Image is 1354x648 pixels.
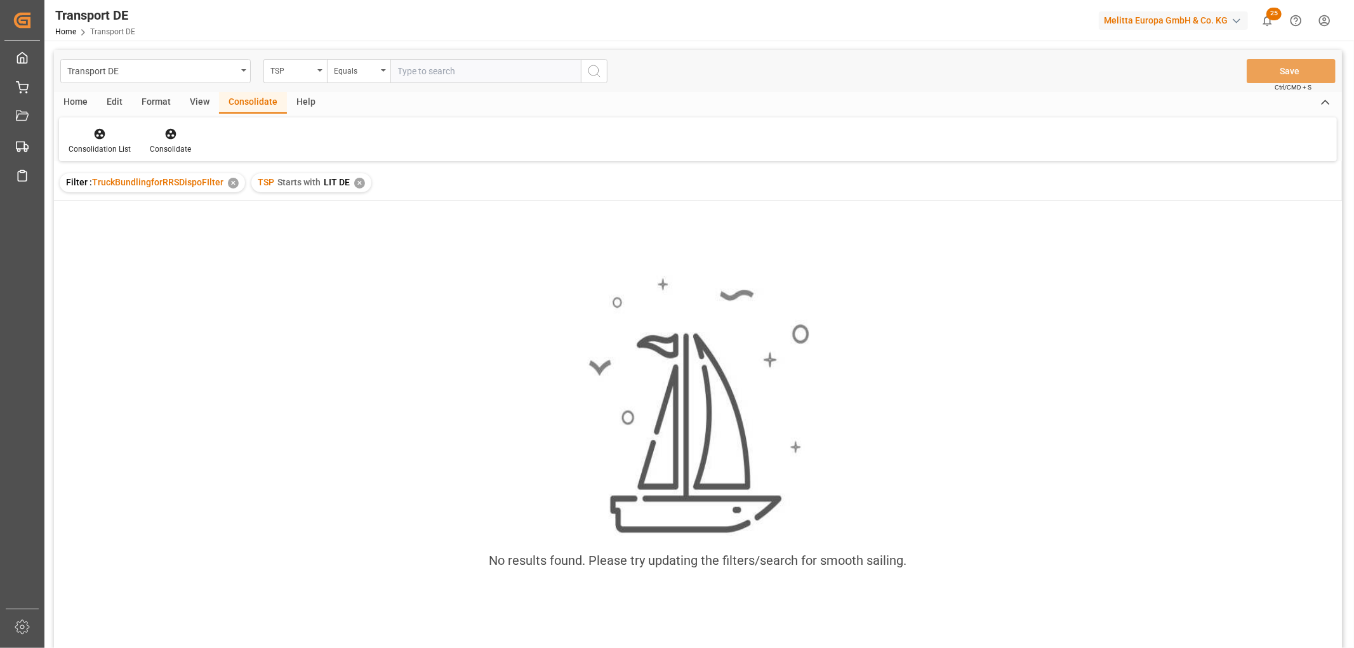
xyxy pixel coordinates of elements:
button: Help Center [1282,6,1310,35]
div: ✕ [228,178,239,188]
div: Format [132,92,180,114]
div: Transport DE [67,62,237,78]
div: View [180,92,219,114]
span: TSP [258,177,274,187]
button: open menu [60,59,251,83]
button: open menu [327,59,390,83]
div: ✕ [354,178,365,188]
div: Consolidate [150,143,191,155]
button: Melitta Europa GmbH & Co. KG [1099,8,1253,32]
div: Home [54,92,97,114]
a: Home [55,27,76,36]
span: Starts with [277,177,321,187]
span: LIT DE [324,177,350,187]
button: search button [581,59,607,83]
div: Edit [97,92,132,114]
input: Type to search [390,59,581,83]
span: Ctrl/CMD + S [1275,83,1311,92]
div: Help [287,92,325,114]
div: No results found. Please try updating the filters/search for smooth sailing. [489,551,907,570]
div: Equals [334,62,377,77]
button: show 25 new notifications [1253,6,1282,35]
button: open menu [263,59,327,83]
span: 25 [1266,8,1282,20]
div: Melitta Europa GmbH & Co. KG [1099,11,1248,30]
span: Filter : [66,177,92,187]
button: Save [1247,59,1336,83]
div: Consolidation List [69,143,131,155]
img: smooth_sailing.jpeg [587,276,809,535]
div: TSP [270,62,314,77]
span: TruckBundlingforRRSDispoFIlter [92,177,223,187]
div: Consolidate [219,92,287,114]
div: Transport DE [55,6,135,25]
